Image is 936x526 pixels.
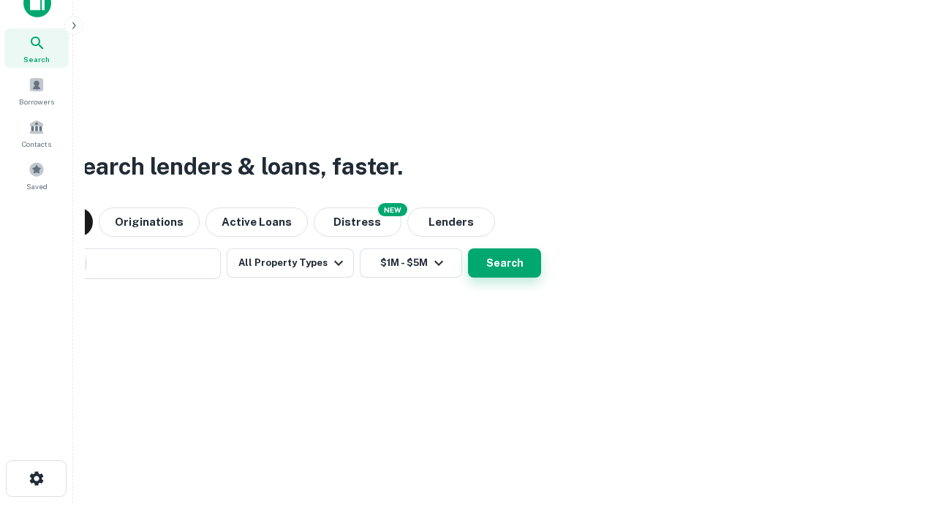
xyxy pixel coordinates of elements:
a: Contacts [4,113,69,153]
span: Contacts [22,138,51,150]
a: Saved [4,156,69,195]
a: Borrowers [4,71,69,110]
button: All Property Types [227,248,354,278]
div: NEW [378,203,407,216]
span: Saved [26,180,48,192]
button: Active Loans [205,207,308,237]
a: Search [4,28,69,68]
iframe: Chat Widget [863,409,936,479]
button: Search [468,248,541,278]
button: Search distressed loans with lien and other non-mortgage details. [314,207,401,237]
button: Originations [99,207,200,237]
button: $1M - $5M [360,248,462,278]
span: Search [23,53,50,65]
span: Borrowers [19,96,54,107]
h3: Search lenders & loans, faster. [67,149,403,184]
button: Lenders [407,207,495,237]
